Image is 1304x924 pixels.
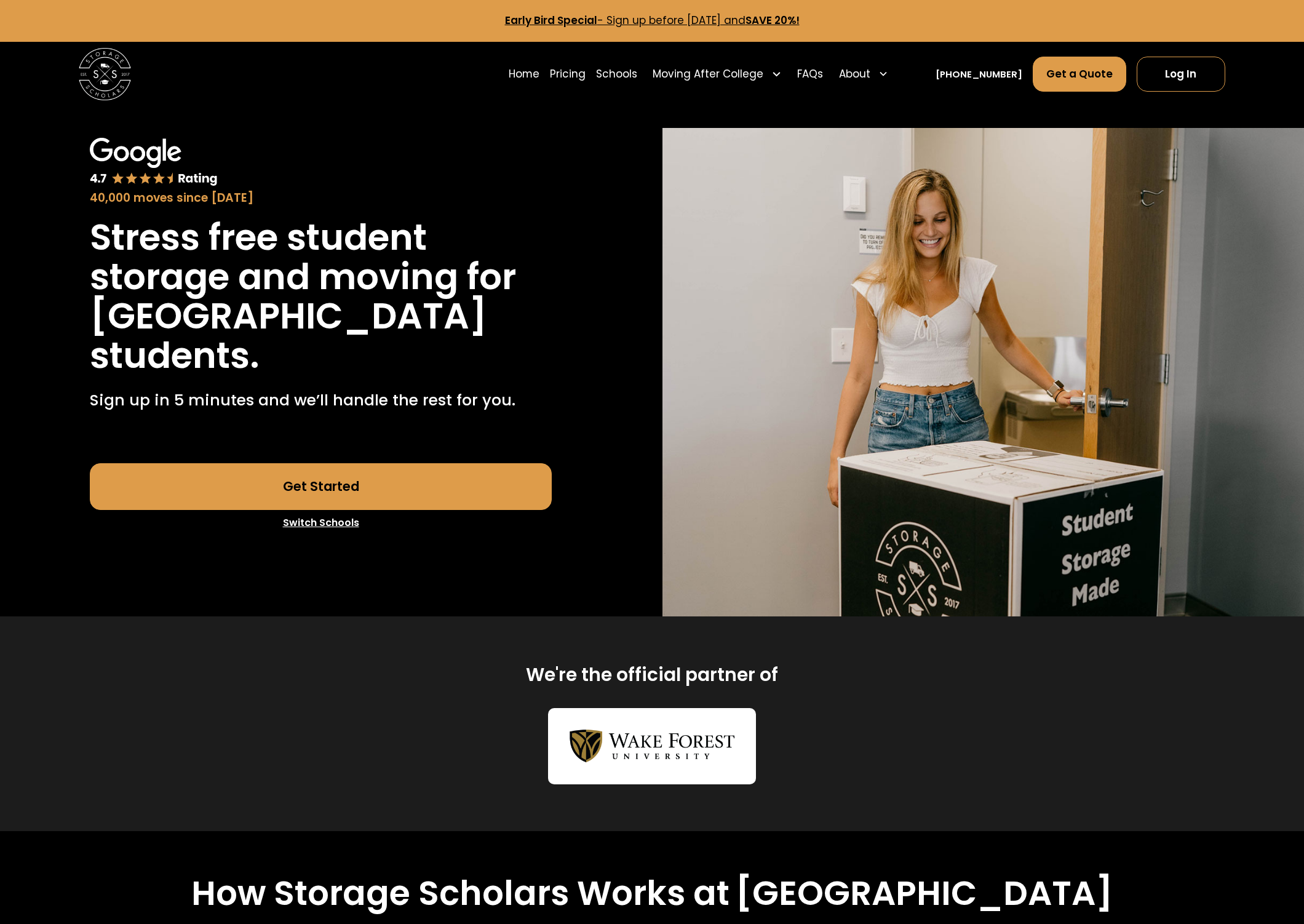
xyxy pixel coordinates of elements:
[797,56,823,92] a: FAQs
[1033,57,1126,92] a: Get a Quote
[526,663,778,687] h2: We're the official partner of
[736,873,1113,914] h2: [GEOGRAPHIC_DATA]
[191,873,730,914] h2: How Storage Scholars Works at
[745,13,800,28] strong: SAVE 20%!
[550,56,586,92] a: Pricing
[1137,57,1225,92] a: Log In
[90,510,552,536] a: Switch Schools
[90,297,487,336] h1: [GEOGRAPHIC_DATA]
[936,68,1022,81] a: [PHONE_NUMBER]
[509,56,539,92] a: Home
[596,56,637,92] a: Schools
[839,66,870,82] div: About
[662,128,1304,616] img: Storage Scholars will have everything waiting for you in your room when you arrive to campus.
[833,56,894,92] div: About
[653,66,763,82] div: Moving After College
[90,189,552,207] div: 40,000 moves since [DATE]
[79,48,131,100] img: Storage Scholars main logo
[505,13,800,28] a: Early Bird Special- Sign up before [DATE] andSAVE 20%!
[90,388,515,412] p: Sign up in 5 minutes and we’ll handle the rest for you.
[648,56,787,92] div: Moving After College
[505,13,597,28] strong: Early Bird Special
[90,218,552,297] h1: Stress free student storage and moving for
[90,138,218,186] img: Google 4.7 star rating
[90,336,260,375] h1: students.
[90,463,552,510] a: Get Started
